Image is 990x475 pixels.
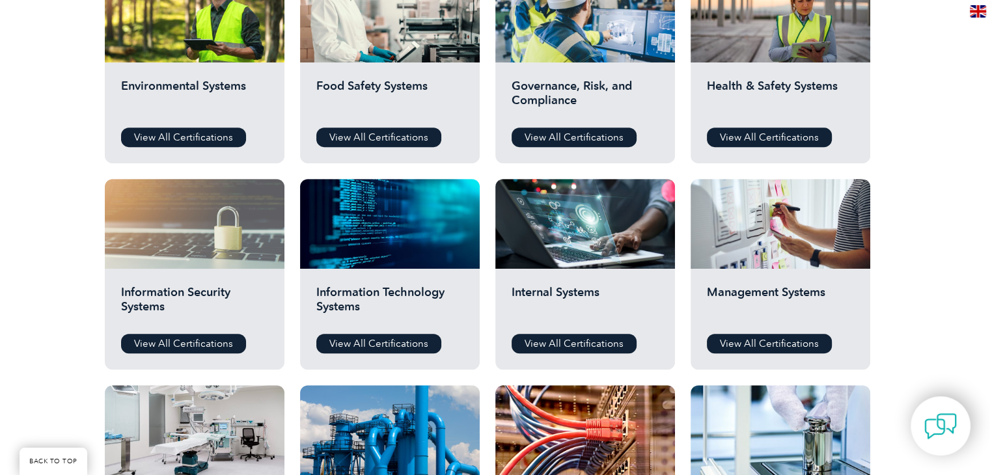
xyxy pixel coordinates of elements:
[121,128,246,147] a: View All Certifications
[121,334,246,353] a: View All Certifications
[707,79,854,118] h2: Health & Safety Systems
[316,334,441,353] a: View All Certifications
[707,128,832,147] a: View All Certifications
[512,128,637,147] a: View All Certifications
[316,79,463,118] h2: Food Safety Systems
[924,410,957,442] img: contact-chat.png
[970,5,986,18] img: en
[512,334,637,353] a: View All Certifications
[707,285,854,324] h2: Management Systems
[707,334,832,353] a: View All Certifications
[512,79,659,118] h2: Governance, Risk, and Compliance
[20,448,87,475] a: BACK TO TOP
[316,285,463,324] h2: Information Technology Systems
[316,128,441,147] a: View All Certifications
[121,285,268,324] h2: Information Security Systems
[512,285,659,324] h2: Internal Systems
[121,79,268,118] h2: Environmental Systems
